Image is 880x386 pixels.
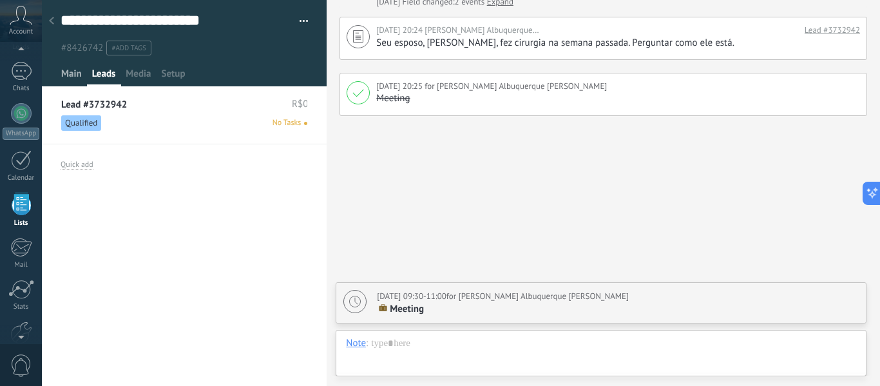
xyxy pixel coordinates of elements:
div: [DATE] 20:24 [376,24,425,37]
div: Lists [3,219,40,227]
div: for [PERSON_NAME] Albuquerque [PERSON_NAME] [376,80,607,93]
span: No Tasks [273,117,301,129]
span: [DATE] 09:30-11:00 [377,291,446,302]
span: Main [61,68,82,86]
div: [DATE] 20:25 [376,80,425,93]
a: Lead #3732942 [805,24,860,37]
span: : [366,337,368,350]
span: #add tags [111,44,146,53]
div: Stats [3,303,40,311]
span: Marcio Albuquerque de Medeiros [425,24,595,35]
span: Media [126,68,151,86]
div: Chats [3,84,40,93]
div: Mail [3,261,40,269]
span: Leads [92,68,116,86]
span: Meeting [390,303,424,315]
a: Lead #3732942 [61,99,127,110]
div: WhatsApp [3,128,39,140]
div: Calendar [3,174,40,182]
div: Quick add [61,160,93,170]
span: No To-do assigned [304,122,307,125]
div: for [PERSON_NAME] Albuquerque [PERSON_NAME] [377,290,629,303]
span: Qualified [61,115,101,131]
span: Setup [162,68,186,86]
span: Seu esposo, [PERSON_NAME], fez cirurgia na semana passada. Perguntar como ele está. [376,37,734,49]
span: Account [9,28,33,36]
span: #8426742 [61,42,103,54]
div: Meeting [376,92,410,105]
